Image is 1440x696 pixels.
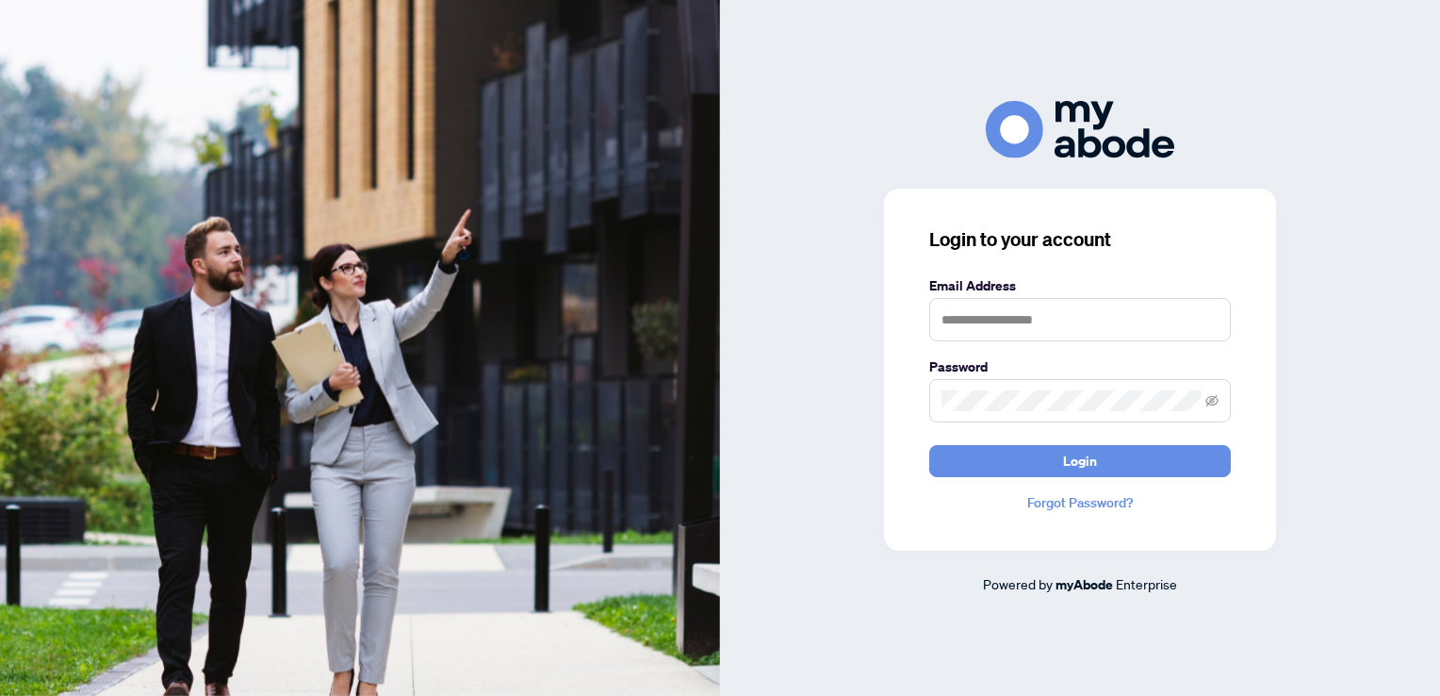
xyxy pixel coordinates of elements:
h3: Login to your account [929,226,1231,253]
span: Enterprise [1116,575,1177,592]
span: Login [1063,446,1097,476]
label: Email Address [929,275,1231,296]
label: Password [929,356,1231,377]
span: Powered by [983,575,1053,592]
button: Login [929,445,1231,477]
a: Forgot Password? [929,492,1231,513]
img: ma-logo [986,101,1174,158]
span: eye-invisible [1205,394,1219,407]
a: myAbode [1055,574,1113,595]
